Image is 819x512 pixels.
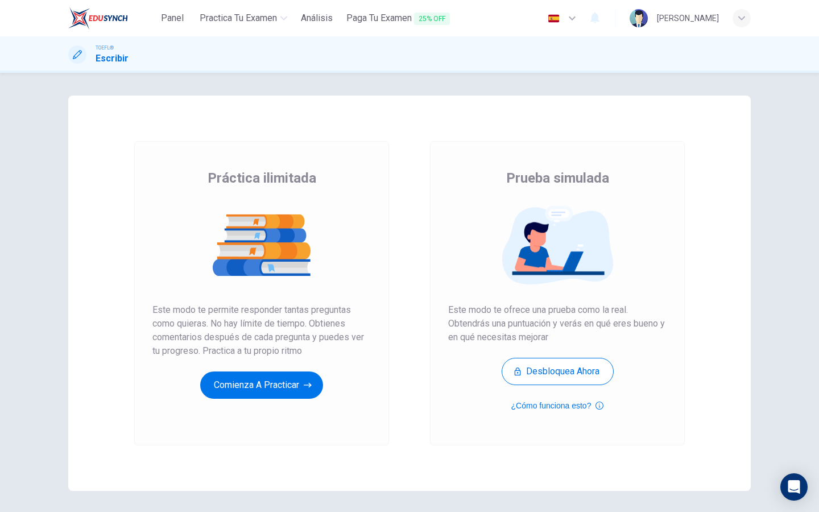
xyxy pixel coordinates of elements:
[96,52,129,65] h1: Escribir
[68,7,154,30] a: EduSynch logo
[195,8,292,28] button: Practica tu examen
[200,371,323,399] button: Comienza a practicar
[200,11,277,25] span: Practica tu examen
[161,11,184,25] span: Panel
[296,8,337,29] a: Análisis
[342,8,454,29] button: Paga Tu Examen25% OFF
[301,11,333,25] span: Análisis
[502,358,614,385] button: Desbloquea ahora
[630,9,648,27] img: Profile picture
[154,8,191,28] button: Panel
[511,399,604,412] button: ¿Cómo funciona esto?
[780,473,808,501] div: Open Intercom Messenger
[152,303,371,358] span: Este modo te permite responder tantas preguntas como quieras. No hay límite de tiempo. Obtienes c...
[154,8,191,29] a: Panel
[657,11,719,25] div: [PERSON_NAME]
[296,8,337,28] button: Análisis
[448,303,667,344] span: Este modo te ofrece una prueba como la real. Obtendrás una puntuación y verás en qué eres bueno y...
[96,44,114,52] span: TOEFL®
[547,14,561,23] img: es
[68,7,128,30] img: EduSynch logo
[346,11,450,26] span: Paga Tu Examen
[414,13,450,25] span: 25% OFF
[208,169,316,187] span: Práctica ilimitada
[506,169,609,187] span: Prueba simulada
